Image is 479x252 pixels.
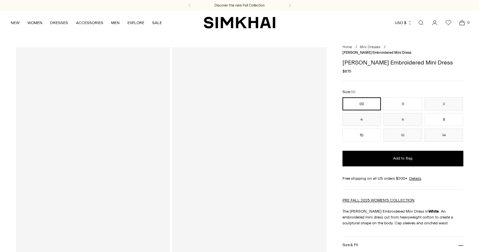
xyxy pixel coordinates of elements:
[214,3,265,8] a: Discover the new Fall Collection
[409,175,421,181] a: Details
[204,16,275,29] a: SIMKHAI
[342,198,414,203] a: PRE FALL 2025 WOMEN'S COLLECTION
[384,129,422,142] button: 12
[442,16,455,29] a: Wishlist
[342,208,463,226] p: The [PERSON_NAME] Embroidered Mini Dress in . An embroidered mini dress cut from heavyweight cott...
[384,97,422,110] button: 0
[414,16,428,29] a: Open search modal
[50,16,68,30] a: DRESSES
[356,45,357,50] div: /
[456,16,469,29] a: Open cart modal
[360,45,380,49] a: Mini Dresses
[351,90,356,94] span: 00
[342,113,381,126] button: 4
[342,97,381,110] button: 00
[428,16,441,29] a: Go to the account page
[342,50,411,55] span: [PERSON_NAME] Embroidered Mini Dress
[152,16,162,30] a: SALE
[342,45,352,49] a: Home
[342,60,463,65] h1: [PERSON_NAME] Embroidered Mini Dress
[342,68,351,74] span: $875
[395,16,412,30] button: USD $
[342,89,356,95] label: Size:
[76,16,103,30] a: ACCESSORIES
[111,16,120,30] a: MEN
[425,97,463,110] button: 2
[342,151,463,166] button: Add to Bag
[384,113,422,126] button: 6
[127,16,144,30] a: EXPLORE
[384,45,385,50] div: /
[425,129,463,142] button: 14
[11,16,20,30] a: NEW
[465,20,471,25] span: 0
[425,113,463,126] button: 8
[393,156,413,161] span: Add to Bag
[342,175,463,181] div: Free shipping on all US orders $200+
[342,243,358,247] h3: Size & Fit
[342,129,381,142] button: 10
[342,45,463,55] nav: breadcrumbs
[27,16,42,30] a: WOMEN
[428,209,439,214] strong: White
